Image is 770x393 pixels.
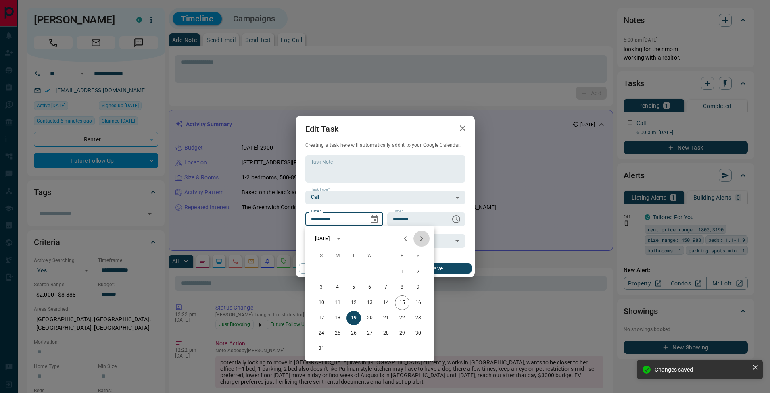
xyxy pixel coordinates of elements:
[314,326,329,341] button: 24
[379,280,393,295] button: 7
[411,280,426,295] button: 9
[413,231,430,247] button: Next month
[305,191,465,204] div: Call
[379,248,393,264] span: Thursday
[314,311,329,325] button: 17
[395,248,409,264] span: Friday
[366,211,382,227] button: Choose date, selected date is Aug 19, 2025
[395,326,409,341] button: 29
[346,280,361,295] button: 5
[330,326,345,341] button: 25
[330,311,345,325] button: 18
[346,326,361,341] button: 26
[330,248,345,264] span: Monday
[379,295,393,310] button: 14
[299,263,368,274] button: Cancel
[397,231,413,247] button: Previous month
[314,280,329,295] button: 3
[330,280,345,295] button: 4
[311,209,321,214] label: Date
[363,326,377,341] button: 27
[314,341,329,356] button: 31
[346,295,361,310] button: 12
[411,248,426,264] span: Saturday
[311,187,330,192] label: Task Type
[296,116,348,142] h2: Edit Task
[315,235,330,242] div: [DATE]
[379,326,393,341] button: 28
[411,295,426,310] button: 16
[314,295,329,310] button: 10
[448,211,464,227] button: Choose time, selected time is 6:00 AM
[363,280,377,295] button: 6
[330,295,345,310] button: 11
[395,265,409,279] button: 1
[314,248,329,264] span: Sunday
[346,248,361,264] span: Tuesday
[393,209,403,214] label: Time
[363,311,377,325] button: 20
[379,311,393,325] button: 21
[346,311,361,325] button: 19
[411,326,426,341] button: 30
[395,295,409,310] button: 15
[402,263,471,274] button: Save
[332,232,346,245] button: calendar view is open, switch to year view
[411,311,426,325] button: 23
[411,265,426,279] button: 2
[363,248,377,264] span: Wednesday
[305,142,465,149] p: Creating a task here will automatically add it to your Google Calendar.
[395,280,409,295] button: 8
[655,366,749,373] div: Changes saved
[363,295,377,310] button: 13
[395,311,409,325] button: 22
